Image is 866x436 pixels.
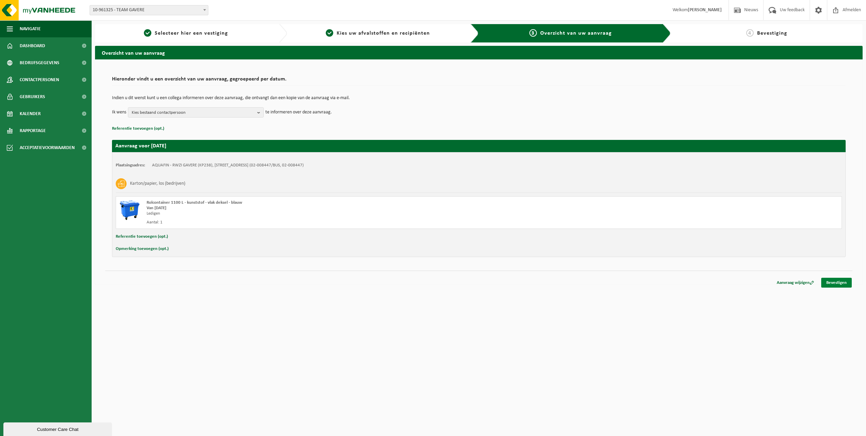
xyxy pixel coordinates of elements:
div: Ledigen [147,211,506,216]
span: Bevestiging [757,31,787,36]
p: Ik wens [112,107,126,117]
h3: Karton/papier, los (bedrijven) [130,178,185,189]
a: Aanvraag wijzigen [772,278,819,288]
h2: Hieronder vindt u een overzicht van uw aanvraag, gegroepeerd per datum. [112,76,846,86]
span: Contactpersonen [20,71,59,88]
iframe: chat widget [3,421,113,436]
p: Indien u dit wenst kunt u een collega informeren over deze aanvraag, die ontvangt dan een kopie v... [112,96,846,101]
strong: Aanvraag voor [DATE] [115,143,166,149]
span: Acceptatievoorwaarden [20,139,75,156]
a: 1Selecteer hier een vestiging [98,29,274,37]
span: Dashboard [20,37,45,54]
img: WB-1100-HPE-BE-01.png [119,200,140,220]
a: Bevestigen [821,278,852,288]
button: Opmerking toevoegen (opt.) [116,244,169,253]
button: Referentie toevoegen (opt.) [112,124,164,133]
span: Selecteer hier een vestiging [155,31,228,36]
span: 4 [746,29,754,37]
strong: Plaatsingsadres: [116,163,145,167]
a: 2Kies uw afvalstoffen en recipiënten [290,29,466,37]
button: Referentie toevoegen (opt.) [116,232,168,241]
span: Bedrijfsgegevens [20,54,59,71]
td: AQUAFIN - RWZI GAVERE (KP238), [STREET_ADDRESS] (02-008447/BUS, 02-008447) [152,163,304,168]
span: Overzicht van uw aanvraag [540,31,612,36]
button: Kies bestaand contactpersoon [128,107,264,117]
span: 2 [326,29,333,37]
span: Rapportage [20,122,46,139]
span: Gebruikers [20,88,45,105]
div: Aantal: 1 [147,220,506,225]
span: Kies bestaand contactpersoon [132,108,255,118]
span: 3 [529,29,537,37]
strong: [PERSON_NAME] [688,7,722,13]
span: Kalender [20,105,41,122]
span: Rolcontainer 1100 L - kunststof - vlak deksel - blauw [147,200,242,205]
h2: Overzicht van uw aanvraag [95,46,863,59]
span: 10-961325 - TEAM GAVERE [90,5,208,15]
span: Kies uw afvalstoffen en recipiënten [337,31,430,36]
span: Navigatie [20,20,41,37]
strong: Van [DATE] [147,206,166,210]
span: 1 [144,29,151,37]
p: te informeren over deze aanvraag. [265,107,332,117]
